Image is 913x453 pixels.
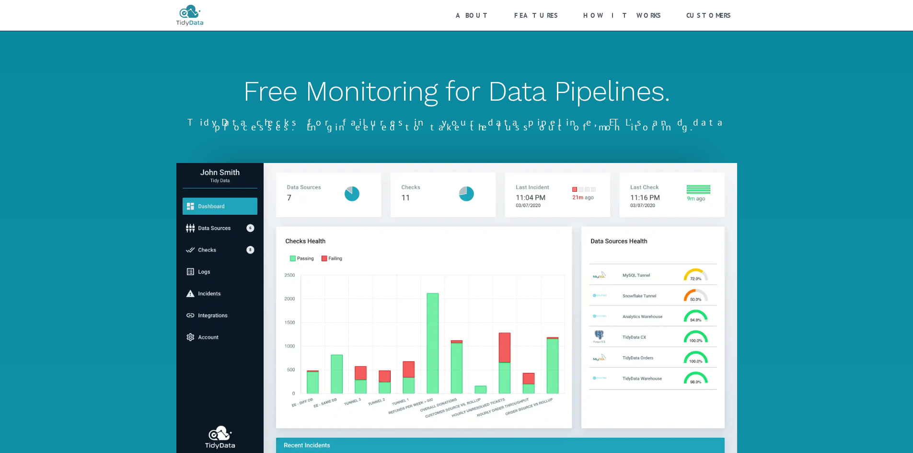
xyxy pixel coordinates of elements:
[502,5,571,26] a: Features
[176,120,737,129] span: TidyData checks for failures in your data pipeline, ETL's and data processes. Engineered to take ...
[571,5,674,26] a: How It Works
[444,5,502,26] a: About
[674,5,744,26] a: Customers
[176,62,737,120] h1: Free Monitoring for Data Pipelines.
